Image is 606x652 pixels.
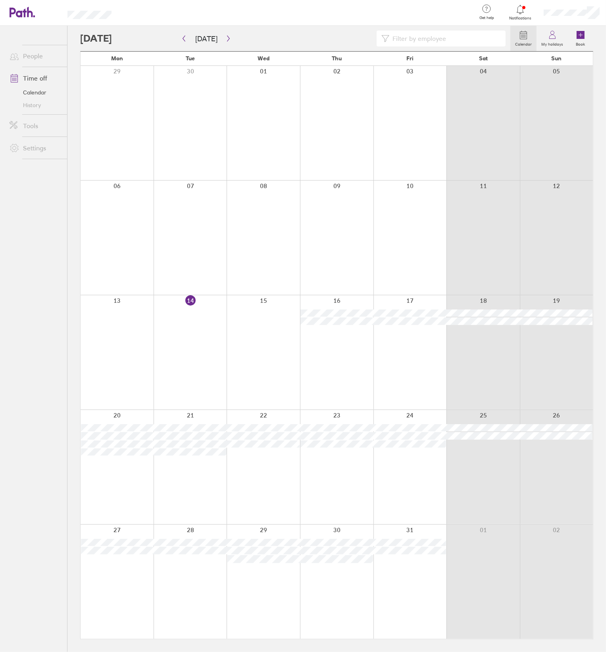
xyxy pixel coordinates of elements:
[189,32,224,45] button: [DATE]
[258,55,269,62] span: Wed
[568,26,593,51] a: Book
[551,55,562,62] span: Sun
[3,140,67,156] a: Settings
[111,55,123,62] span: Mon
[3,48,67,64] a: People
[479,55,488,62] span: Sat
[3,99,67,112] a: History
[510,40,537,47] label: Calendar
[406,55,414,62] span: Fri
[537,26,568,51] a: My holidays
[474,15,500,20] span: Get help
[3,86,67,99] a: Calendar
[389,31,501,46] input: Filter by employee
[537,40,568,47] label: My holidays
[510,26,537,51] a: Calendar
[186,55,195,62] span: Tue
[3,70,67,86] a: Time off
[508,16,533,21] span: Notifications
[332,55,342,62] span: Thu
[3,118,67,134] a: Tools
[508,4,533,21] a: Notifications
[571,40,590,47] label: Book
